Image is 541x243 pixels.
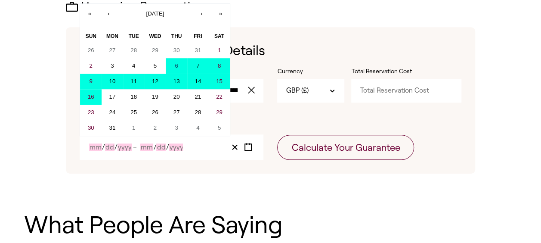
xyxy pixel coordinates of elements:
[209,74,230,89] button: August 15, 2026
[166,58,187,74] button: August 6, 2026
[132,62,135,69] abbr: August 4, 2026
[209,58,230,74] button: August 8, 2026
[195,78,201,84] abbr: August 14, 2026
[166,120,187,136] button: September 3, 2026
[80,89,102,105] button: August 16, 2026
[216,78,223,84] abbr: August 15, 2026
[209,120,230,136] button: September 5, 2026
[89,143,102,151] input: Month
[277,135,414,160] button: Calculate Your Guarantee
[209,43,230,58] button: August 1, 2026
[109,78,116,84] abbr: August 10, 2026
[145,105,166,120] button: August 26, 2026
[80,120,102,136] button: August 30, 2026
[166,89,187,105] button: August 20, 2026
[99,4,118,23] button: ‹
[109,93,116,100] abbr: August 17, 2026
[153,143,156,151] span: /
[88,93,94,100] abbr: August 16, 2026
[102,143,105,151] span: /
[175,62,178,69] abbr: August 6, 2026
[187,58,209,74] button: August 7, 2026
[286,86,308,95] span: GBP (£)
[109,125,116,131] abbr: August 31, 2026
[166,105,187,120] button: August 27, 2026
[154,125,157,131] abbr: September 2, 2026
[196,125,199,131] abbr: September 4, 2026
[102,58,123,74] button: August 3, 2026
[173,109,180,115] abbr: August 27, 2026
[216,93,223,100] abbr: August 22, 2026
[130,78,137,84] abbr: August 11, 2026
[109,109,116,115] abbr: August 24, 2026
[152,47,158,53] abbr: July 29, 2026
[88,47,94,53] abbr: July 26, 2026
[218,125,221,131] abbr: September 5, 2026
[24,212,517,238] h1: What People Are Saying
[173,93,180,100] abbr: August 20, 2026
[187,120,209,136] button: September 4, 2026
[173,47,180,53] abbr: July 30, 2026
[152,109,158,115] abbr: August 26, 2026
[123,89,145,105] button: August 18, 2026
[102,89,123,105] button: August 17, 2026
[88,109,94,115] abbr: August 23, 2026
[145,58,166,74] button: August 5, 2026
[241,141,255,153] button: Toggle calendar
[102,74,123,89] button: August 10, 2026
[118,4,192,23] button: [DATE]
[187,105,209,120] button: August 28, 2026
[166,143,169,151] span: /
[149,33,161,39] abbr: Wednesday
[123,105,145,120] button: August 25, 2026
[80,74,102,89] button: August 9, 2026
[228,141,241,153] button: Clear value
[218,47,221,53] abbr: August 1, 2026
[145,120,166,136] button: September 2, 2026
[111,62,114,69] abbr: August 3, 2026
[245,79,263,102] button: clear value
[277,67,344,76] label: Currency
[130,93,137,100] abbr: August 18, 2026
[187,74,209,89] button: August 14, 2026
[80,41,461,60] h1: Enter Your Reservation Details
[351,67,437,76] label: Total Reservation Cost
[80,58,102,74] button: August 2, 2026
[90,78,93,84] abbr: August 9, 2026
[130,109,137,115] abbr: August 25, 2026
[80,105,102,120] button: August 23, 2026
[195,47,201,53] abbr: July 31, 2026
[169,143,183,151] input: Year
[88,125,94,131] abbr: August 30, 2026
[209,105,230,120] button: August 29, 2026
[194,33,202,39] abbr: Friday
[216,109,223,115] abbr: August 29, 2026
[145,74,166,89] button: August 12, 2026
[90,62,93,69] abbr: August 2, 2026
[105,143,114,151] input: Day
[195,93,201,100] abbr: August 21, 2026
[211,4,230,23] button: »
[175,125,178,131] abbr: September 3, 2026
[114,143,117,151] span: /
[192,4,211,23] button: ›
[146,10,164,17] span: [DATE]
[123,43,145,58] button: July 28, 2026
[196,62,199,69] abbr: August 7, 2026
[187,43,209,58] button: July 31, 2026
[195,109,201,115] abbr: August 28, 2026
[166,74,187,89] button: August 13, 2026
[106,33,118,39] abbr: Monday
[154,62,157,69] abbr: August 5, 2026
[145,89,166,105] button: August 19, 2026
[80,43,102,58] button: July 26, 2026
[187,89,209,105] button: August 21, 2026
[130,47,137,53] abbr: July 28, 2026
[80,4,99,23] button: «
[102,43,123,58] button: July 27, 2026
[102,120,123,136] button: August 31, 2026
[214,33,224,39] abbr: Saturday
[173,78,180,84] abbr: August 13, 2026
[152,78,158,84] abbr: August 12, 2026
[109,47,116,53] abbr: July 27, 2026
